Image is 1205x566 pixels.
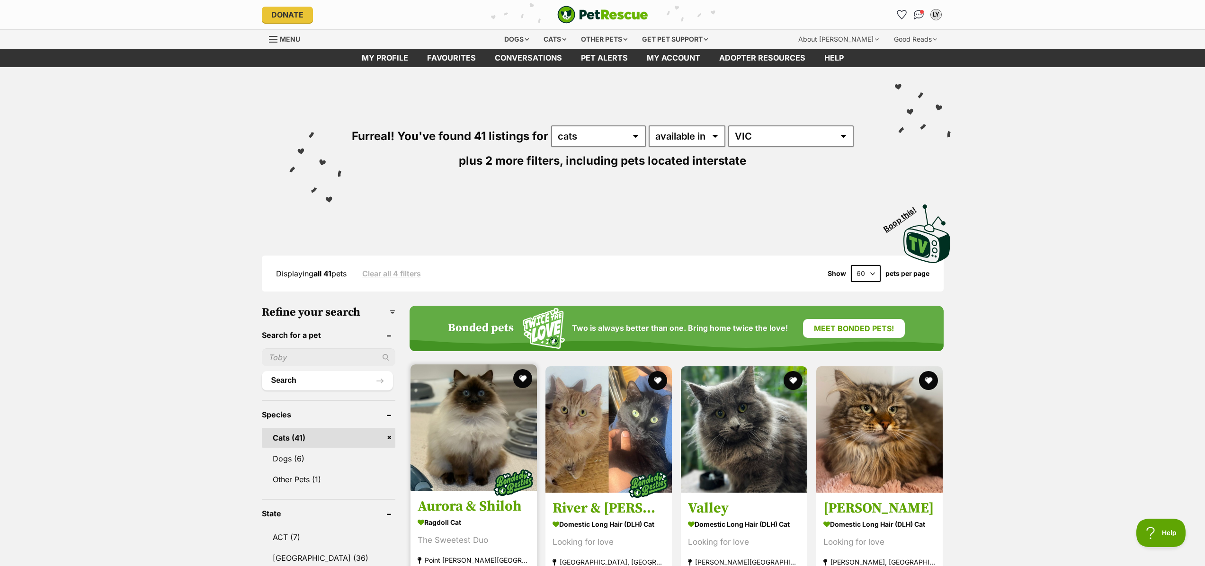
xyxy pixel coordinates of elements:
[688,518,800,531] strong: Domestic Long Hair (DLH) Cat
[418,516,530,530] strong: Ragdoll Cat
[828,270,846,277] span: Show
[352,49,418,67] a: My profile
[418,498,530,516] h3: Aurora & Shiloh
[262,348,395,366] input: Toby
[557,6,648,24] img: logo-cat-932fe2b9b8326f06289b0f2fb663e598f794de774fb13d1741a6617ecf9a85b4.svg
[557,6,648,24] a: PetRescue
[553,518,665,531] strong: Domestic Long Hair (DLH) Cat
[635,30,714,49] div: Get pet support
[448,322,514,335] h4: Bonded pets
[894,7,910,22] a: Favourites
[269,30,307,47] a: Menu
[688,536,800,549] div: Looking for love
[903,196,951,265] a: Boop this!
[276,269,347,278] span: Displaying pets
[688,500,800,518] h3: Valley
[792,30,885,49] div: About [PERSON_NAME]
[919,371,938,390] button: favourite
[262,428,395,448] a: Cats (41)
[262,331,395,339] header: Search for a pet
[648,371,667,390] button: favourite
[928,7,944,22] button: My account
[571,49,637,67] a: Pet alerts
[418,534,530,547] div: The Sweetest Duo
[574,30,634,49] div: Other pets
[262,371,393,390] button: Search
[262,469,395,489] a: Other Pets (1)
[313,269,331,278] strong: all 41
[931,10,941,19] div: LY
[537,30,573,49] div: Cats
[411,364,537,491] img: Aurora & Shiloh - Ragdoll Cat
[572,324,788,333] span: Two is always better than one. Bring home twice the love!
[803,319,905,338] a: Meet bonded pets!
[882,199,925,233] span: Boop this!
[262,509,395,518] header: State
[489,460,536,507] img: bonded besties
[911,7,927,22] a: Conversations
[894,7,944,22] ul: Account quick links
[816,366,943,493] img: Murphy - Domestic Long Hair (DLH) Cat
[459,154,563,168] span: plus 2 more filters,
[681,366,807,493] img: Valley - Domestic Long Hair (DLH) Cat
[545,366,672,493] img: River & Genevieve - Domestic Long Hair (DLH) Cat
[710,49,815,67] a: Adopter resources
[485,49,571,67] a: conversations
[262,527,395,547] a: ACT (7)
[823,518,936,531] strong: Domestic Long Hair (DLH) Cat
[262,306,395,319] h3: Refine your search
[352,129,548,143] span: Furreal! You've found 41 listings for
[513,369,532,388] button: favourite
[823,536,936,549] div: Looking for love
[1136,519,1186,547] iframe: Help Scout Beacon - Open
[637,49,710,67] a: My account
[625,461,672,509] img: bonded besties
[362,269,421,278] a: Clear all 4 filters
[566,154,746,168] span: including pets located interstate
[418,49,485,67] a: Favourites
[903,204,951,263] img: PetRescue TV logo
[914,10,924,19] img: chat-41dd97257d64d25036548639549fe6c8038ab92f7586957e7f3b1b290dea8141.svg
[823,500,936,518] h3: [PERSON_NAME]
[262,449,395,469] a: Dogs (6)
[498,30,536,49] div: Dogs
[887,30,944,49] div: Good Reads
[815,49,853,67] a: Help
[784,371,803,390] button: favourite
[262,7,313,23] a: Donate
[262,410,395,419] header: Species
[280,35,300,43] span: Menu
[553,536,665,549] div: Looking for love
[523,308,565,349] img: Squiggle
[885,270,929,277] label: pets per page
[553,500,665,518] h3: River & [PERSON_NAME]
